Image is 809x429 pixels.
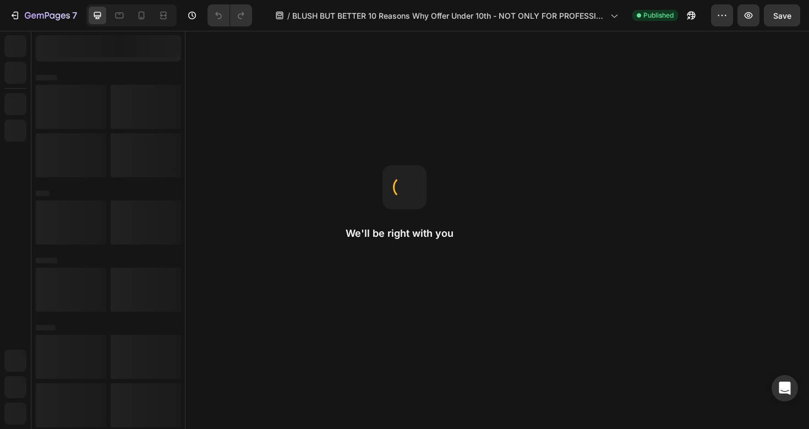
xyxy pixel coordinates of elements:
[346,227,463,240] h2: We'll be right with you
[773,11,791,20] span: Save
[772,375,798,401] div: Open Intercom Messenger
[643,10,674,20] span: Published
[72,9,77,22] p: 7
[4,4,82,26] button: 7
[287,10,290,21] span: /
[764,4,800,26] button: Save
[292,10,606,21] span: BLUSH BUT BETTER 10 Reasons Why Offer Under 10th - NOT ONLY FOR PROFESSIONALS
[207,4,252,26] div: Undo/Redo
